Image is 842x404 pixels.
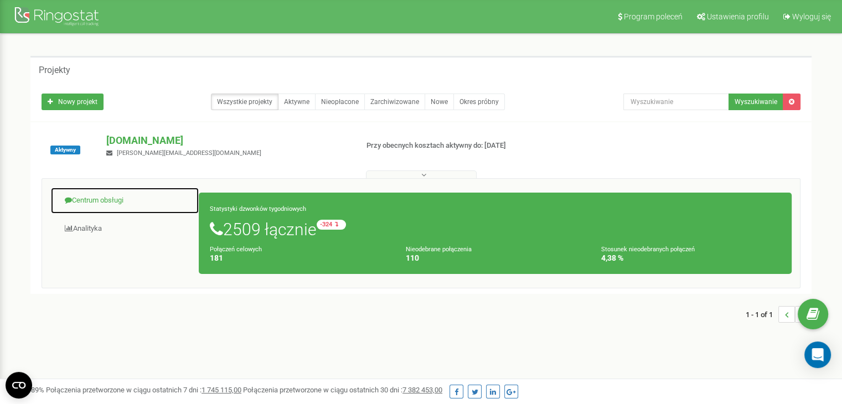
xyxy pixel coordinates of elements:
[601,254,781,262] h4: 4,38 %
[50,215,199,242] a: Analityka
[746,295,812,334] nav: ...
[366,141,544,151] p: Przy obecnych kosztach aktywny do: [DATE]
[106,133,348,148] p: [DOMAIN_NAME]
[50,146,80,154] span: Aktywny
[211,94,278,110] a: Wszystkie projekty
[792,12,831,21] span: Wyloguj się
[42,94,104,110] a: Nowy projekt
[210,220,781,239] h1: 2509 łącznie
[601,246,695,253] small: Stosunek nieodebranych połączeń
[729,94,783,110] button: Wyszukiwanie
[50,187,199,214] a: Centrum obsługi
[623,94,729,110] input: Wyszukiwanie
[624,12,683,21] span: Program poleceń
[39,65,70,75] h5: Projekty
[46,386,241,394] span: Połączenia przetworzone w ciągu ostatnich 7 dni :
[243,386,442,394] span: Połączenia przetworzone w ciągu ostatnich 30 dni :
[402,386,442,394] u: 7 382 453,00
[6,372,32,398] button: Open CMP widget
[202,386,241,394] u: 1 745 115,00
[707,12,769,21] span: Ustawienia profilu
[278,94,316,110] a: Aktywne
[315,94,365,110] a: Nieopłacone
[117,149,261,157] span: [PERSON_NAME][EMAIL_ADDRESS][DOMAIN_NAME]
[210,254,389,262] h4: 181
[406,246,472,253] small: Nieodebrane połączenia
[406,254,585,262] h4: 110
[317,220,346,230] small: -324
[364,94,425,110] a: Zarchiwizowane
[804,341,831,368] div: Open Intercom Messenger
[453,94,505,110] a: Okres próbny
[210,205,306,213] small: Statystyki dzwonków tygodniowych
[425,94,454,110] a: Nowe
[210,246,262,253] small: Połączeń celowych
[746,306,778,323] span: 1 - 1 of 1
